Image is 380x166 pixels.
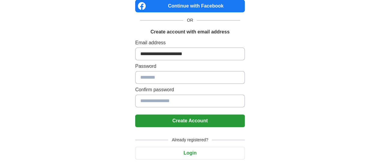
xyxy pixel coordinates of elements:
[183,17,197,23] span: OR
[135,39,245,46] label: Email address
[135,114,245,127] button: Create Account
[135,63,245,70] label: Password
[135,147,245,159] button: Login
[168,137,212,143] span: Already registered?
[135,86,245,93] label: Confirm password
[135,150,245,155] a: Login
[150,28,230,36] h1: Create account with email address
